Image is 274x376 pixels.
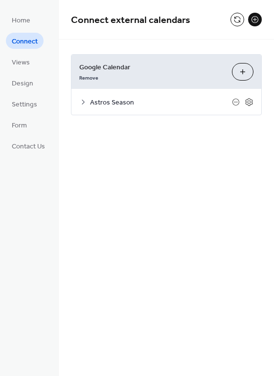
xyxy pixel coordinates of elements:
a: Settings [6,96,43,112]
a: Home [6,12,36,28]
span: Google Calendar [79,63,224,73]
a: Connect [6,33,44,49]
span: Contact Us [12,142,45,152]
a: Design [6,75,39,91]
a: Views [6,54,36,70]
span: Remove [79,75,98,82]
a: Form [6,117,33,133]
span: Views [12,58,30,68]
span: Connect [12,37,38,47]
span: Connect external calendars [71,11,190,30]
a: Contact Us [6,138,51,154]
span: Home [12,16,30,26]
span: Astros Season [90,98,232,108]
span: Form [12,121,27,131]
span: Settings [12,100,37,110]
span: Design [12,79,33,89]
